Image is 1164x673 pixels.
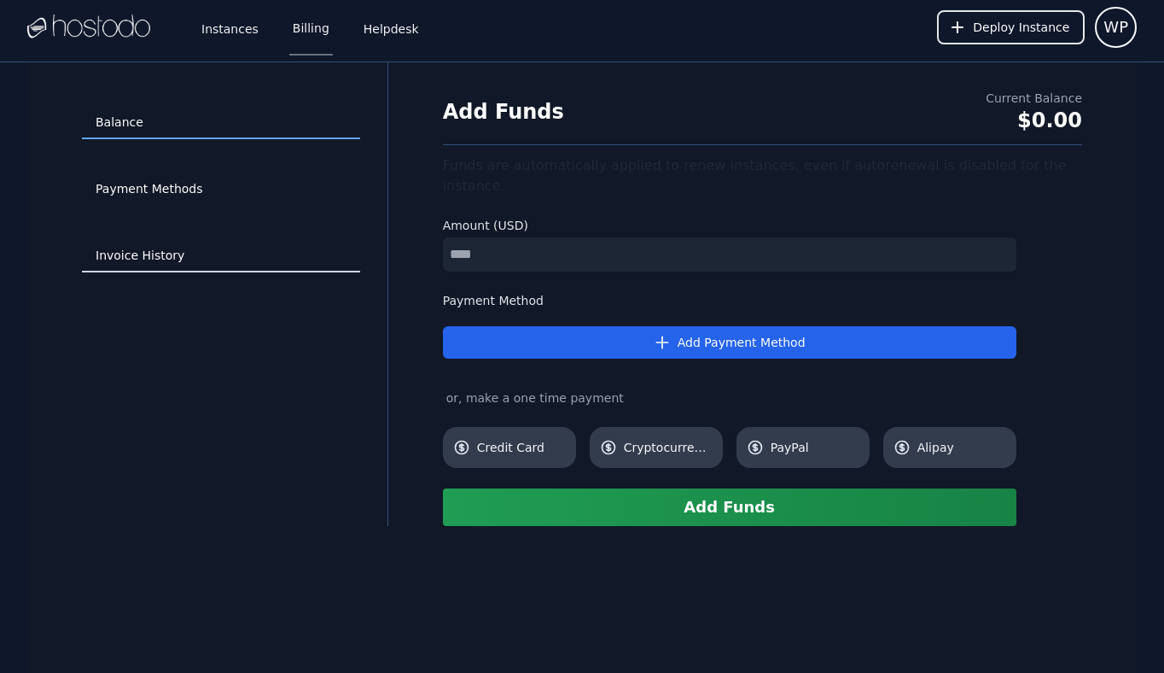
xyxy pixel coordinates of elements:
[27,15,150,40] img: Logo
[443,326,1016,359] button: Add Payment Method
[477,439,566,456] span: Credit Card
[82,240,360,272] a: Invoice History
[1095,7,1137,48] button: User menu
[82,173,360,206] a: Payment Methods
[986,90,1082,107] div: Current Balance
[443,489,1016,526] button: Add Funds
[443,389,1016,407] div: or, make a one time payment
[937,10,1085,44] button: Deploy Instance
[624,439,713,456] span: Cryptocurrency
[917,439,1006,456] span: Alipay
[986,107,1082,134] div: $0.00
[973,19,1069,36] span: Deploy Instance
[443,217,1016,234] label: Amount (USD)
[1103,15,1128,39] span: WP
[771,439,859,456] span: PayPal
[82,107,360,139] a: Balance
[443,292,1016,309] label: Payment Method
[443,155,1082,196] div: Funds are automatically applied to renew instances, even if autorenewal is disabled for the insta...
[443,98,564,126] h1: Add Funds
